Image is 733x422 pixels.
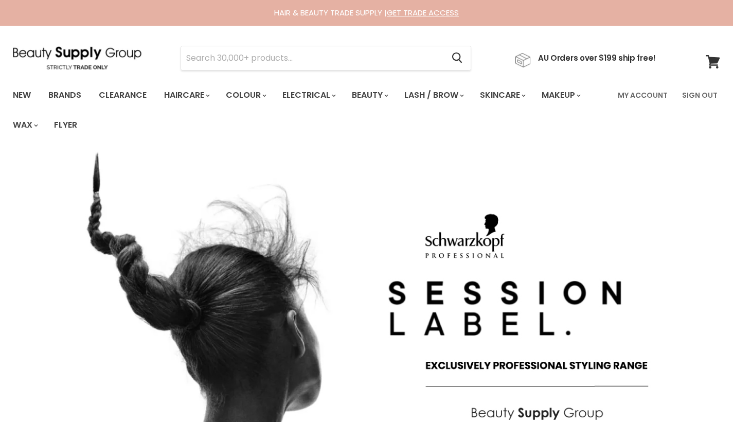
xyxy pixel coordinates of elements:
[534,84,587,106] a: Makeup
[387,7,459,18] a: GET TRADE ACCESS
[181,46,443,70] input: Search
[472,84,532,106] a: Skincare
[156,84,216,106] a: Haircare
[41,84,89,106] a: Brands
[91,84,154,106] a: Clearance
[612,84,674,106] a: My Account
[397,84,470,106] a: Lash / Brow
[682,374,723,412] iframe: Gorgias live chat messenger
[275,84,342,106] a: Electrical
[676,84,724,106] a: Sign Out
[344,84,395,106] a: Beauty
[181,46,471,71] form: Product
[5,80,612,140] ul: Main menu
[218,84,273,106] a: Colour
[5,84,39,106] a: New
[443,46,471,70] button: Search
[5,114,44,136] a: Wax
[46,114,85,136] a: Flyer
